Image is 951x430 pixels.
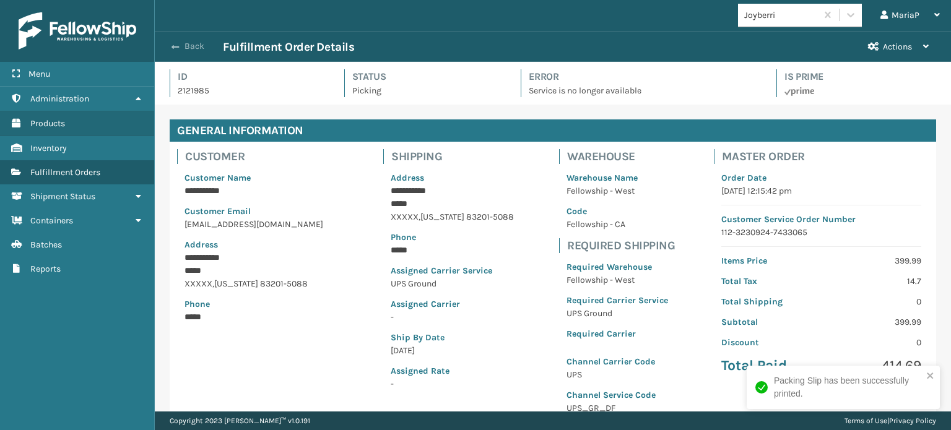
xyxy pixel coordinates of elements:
[567,327,668,340] p: Required Carrier
[567,218,668,231] p: Fellowship - CA
[721,336,814,349] p: Discount
[744,9,818,22] div: Joyberri
[784,69,936,84] h4: Is Prime
[391,264,514,277] p: Assigned Carrier Service
[828,275,921,288] p: 14.7
[391,311,514,324] p: -
[30,143,67,153] span: Inventory
[30,118,65,129] span: Products
[721,316,814,329] p: Subtotal
[721,295,814,308] p: Total Shipping
[857,32,940,62] button: Actions
[567,402,668,415] p: UPS_GR_DF
[352,69,499,84] h4: Status
[170,411,310,430] p: Copyright 2023 [PERSON_NAME]™ v 1.0.191
[212,278,214,289] span: ,
[178,84,322,97] p: 2121985
[567,184,668,197] p: Fellowship - West
[926,371,935,382] button: close
[391,149,521,164] h4: Shipping
[178,69,322,84] h4: Id
[185,171,338,184] p: Customer Name
[420,212,464,222] span: [US_STATE]
[391,344,514,357] p: [DATE]
[28,69,50,79] span: Menu
[30,215,73,226] span: Containers
[722,149,929,164] h4: Master Order
[828,336,921,349] p: 0
[391,173,424,183] span: Address
[185,205,338,218] p: Customer Email
[567,307,668,320] p: UPS Ground
[30,93,89,104] span: Administration
[466,212,514,222] span: 83201-5088
[567,273,668,286] p: Fellowship - West
[529,69,754,84] h4: Error
[19,12,136,49] img: logo
[567,368,668,381] p: UPS
[185,298,338,311] p: Phone
[721,356,814,375] p: Total Paid
[567,205,668,218] p: Code
[170,119,936,142] h4: General Information
[391,298,514,311] p: Assigned Carrier
[30,191,95,202] span: Shipment Status
[567,355,668,368] p: Channel Carrier Code
[166,41,223,52] button: Back
[30,167,100,178] span: Fulfillment Orders
[352,84,499,97] p: Picking
[828,356,921,375] p: 414.69
[567,294,668,307] p: Required Carrier Service
[391,277,514,290] p: UPS Ground
[828,316,921,329] p: 399.99
[419,212,420,222] span: ,
[721,213,921,226] p: Customer Service Order Number
[185,278,212,289] span: XXXXX
[828,295,921,308] p: 0
[721,254,814,267] p: Items Price
[774,374,923,400] div: Packing Slip has been successfully printed.
[883,41,912,52] span: Actions
[567,238,675,253] h4: Required Shipping
[185,239,218,250] span: Address
[260,278,308,289] span: 83201-5088
[567,389,668,402] p: Channel Service Code
[721,275,814,288] p: Total Tax
[828,254,921,267] p: 399.99
[185,218,338,231] p: [EMAIL_ADDRESS][DOMAIN_NAME]
[391,364,514,377] p: Assigned Rate
[30,264,61,274] span: Reports
[214,278,258,289] span: [US_STATE]
[721,184,921,197] p: [DATE] 12:15:42 pm
[721,171,921,184] p: Order Date
[529,84,754,97] p: Service is no longer available
[30,239,62,250] span: Batches
[567,149,675,164] h4: Warehouse
[391,377,514,390] p: -
[223,40,354,54] h3: Fulfillment Order Details
[391,212,419,222] span: XXXXX
[391,231,514,244] p: Phone
[567,260,668,273] p: Required Warehouse
[185,149,345,164] h4: Customer
[391,331,514,344] p: Ship By Date
[721,226,921,239] p: 112-3230924-7433065
[567,171,668,184] p: Warehouse Name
